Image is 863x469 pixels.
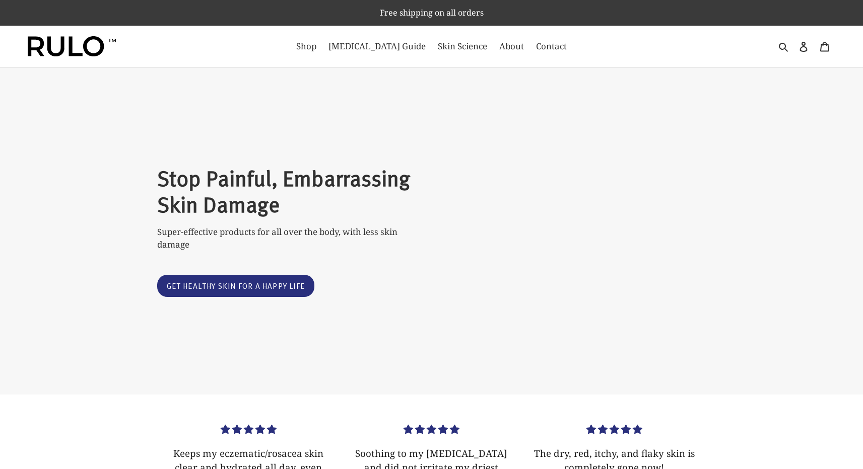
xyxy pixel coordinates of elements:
[221,423,277,435] span: 5.00 stars
[323,38,431,54] a: [MEDICAL_DATA] Guide
[494,38,529,54] a: About
[433,38,492,54] a: Skin Science
[157,275,315,297] a: Get healthy skin for a happy life: Catalog
[586,423,642,435] span: 5.00 stars
[404,423,459,435] span: 5.00 stars
[438,40,487,52] span: Skin Science
[157,165,414,216] h2: Stop Painful, Embarrassing Skin Damage
[536,40,567,52] span: Contact
[499,40,524,52] span: About
[28,36,116,56] img: Rulo™ Skin
[1,1,862,24] p: Free shipping on all orders
[157,225,414,251] p: Super-effective products for all over the body, with less skin damage
[296,40,316,52] span: Shop
[531,38,572,54] a: Contact
[291,38,321,54] a: Shop
[328,40,426,52] span: [MEDICAL_DATA] Guide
